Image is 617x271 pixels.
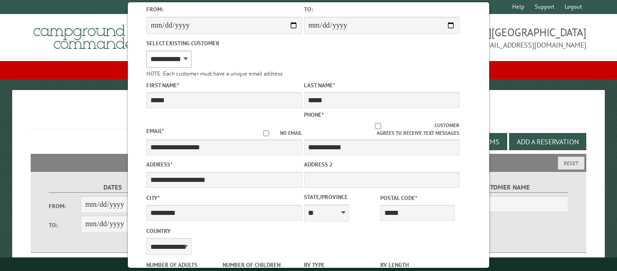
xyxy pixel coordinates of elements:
[146,81,302,90] label: First Name
[304,193,379,201] label: State/Province
[31,18,144,53] img: Campground Commander
[49,182,177,193] label: Dates
[31,154,586,171] h2: Filters
[146,227,302,235] label: Country
[146,261,221,269] label: Number of Adults
[304,261,379,269] label: RV Type
[380,261,455,269] label: RV Length
[146,127,164,135] label: Email
[49,202,81,210] label: From:
[146,5,302,14] label: From:
[304,160,460,169] label: Address 2
[223,261,297,269] label: Number of Children
[558,157,584,170] button: Reset
[304,81,460,90] label: Last Name
[49,221,81,229] label: To:
[252,130,280,136] input: No email
[440,182,568,193] label: Customer Name
[31,105,586,129] h1: Reservations
[252,129,302,137] label: No email
[146,194,302,202] label: City
[304,122,460,137] label: Customer agrees to receive text messages
[146,70,284,77] small: NOTE: Each customer must have a unique email address.
[509,133,586,150] button: Add a Reservation
[146,39,302,48] label: Select existing customer
[380,194,455,202] label: Postal Code
[146,160,302,169] label: Address
[304,5,460,14] label: To:
[304,111,324,119] label: Phone
[322,123,435,129] input: Customer agrees to receive text messages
